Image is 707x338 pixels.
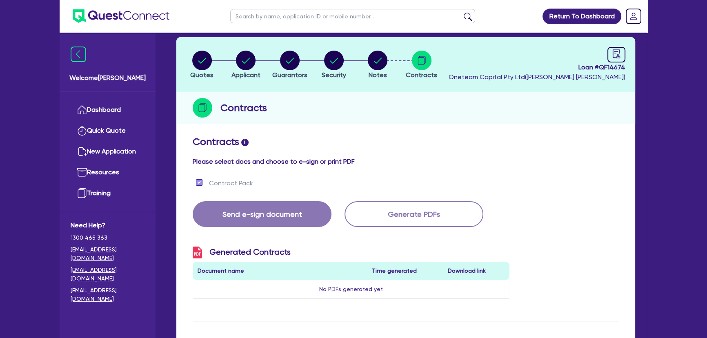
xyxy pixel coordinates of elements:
[220,100,267,115] h2: Contracts
[71,266,145,283] a: [EMAIL_ADDRESS][DOMAIN_NAME]
[612,49,621,58] span: audit
[190,50,214,80] button: Quotes
[230,9,475,23] input: Search by name, application ID or mobile number...
[193,262,367,280] th: Document name
[71,162,145,183] a: Resources
[542,9,621,24] a: Return To Dashboard
[241,139,249,146] span: i
[71,233,145,242] span: 1300 465 363
[231,50,261,80] button: Applicant
[405,50,438,80] button: Contracts
[71,183,145,204] a: Training
[73,9,169,23] img: quest-connect-logo-blue
[190,71,213,79] span: Quotes
[369,71,387,79] span: Notes
[193,201,331,227] button: Send e-sign document
[367,50,388,80] button: Notes
[272,50,308,80] button: Guarantors
[71,47,86,62] img: icon-menu-close
[77,188,87,198] img: training
[193,280,509,299] td: No PDFs generated yet
[231,71,260,79] span: Applicant
[272,71,307,79] span: Guarantors
[449,73,625,81] span: Oneteam Capital Pty Ltd ( [PERSON_NAME] [PERSON_NAME] )
[345,201,483,227] button: Generate PDFs
[367,262,443,280] th: Time generated
[193,247,509,258] h3: Generated Contracts
[193,136,619,148] h2: Contracts
[71,100,145,120] a: Dashboard
[193,158,619,165] h4: Please select docs and choose to e-sign or print PDF
[449,62,625,72] span: Loan # QF14674
[321,50,347,80] button: Security
[77,167,87,177] img: resources
[71,286,145,303] a: [EMAIL_ADDRESS][DOMAIN_NAME]
[623,6,644,27] a: Dropdown toggle
[71,120,145,141] a: Quick Quote
[443,262,509,280] th: Download link
[77,126,87,136] img: quick-quote
[77,147,87,156] img: new-application
[193,247,202,258] img: icon-pdf
[71,220,145,230] span: Need Help?
[322,71,346,79] span: Security
[209,178,253,188] label: Contract Pack
[406,71,437,79] span: Contracts
[69,73,146,83] span: Welcome [PERSON_NAME]
[71,141,145,162] a: New Application
[193,98,212,118] img: step-icon
[71,245,145,262] a: [EMAIL_ADDRESS][DOMAIN_NAME]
